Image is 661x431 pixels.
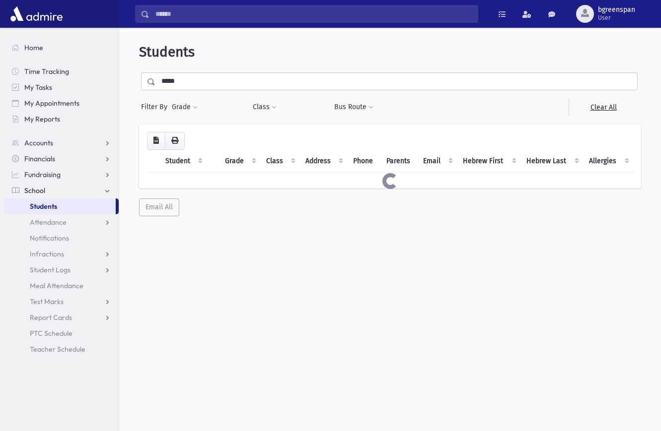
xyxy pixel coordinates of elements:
a: Clear All [569,98,638,116]
th: Phone [347,150,380,173]
th: Student [159,150,207,173]
span: Test Marks [30,297,64,306]
span: Students [30,202,57,211]
span: My Reports [24,115,60,123]
a: My Tasks [4,79,119,95]
a: Students [4,198,116,214]
th: Allergies [583,150,633,173]
span: Home [24,43,43,52]
input: Search [149,5,478,23]
button: Class [252,98,277,116]
th: Email [417,150,457,173]
span: Attendance [30,218,67,227]
span: Fundraising [24,170,61,179]
a: Notifications [4,230,119,246]
span: Financials [24,154,55,163]
a: Meal Attendance [4,278,119,294]
a: Fundraising [4,167,119,183]
a: Accounts [4,135,119,151]
th: Grade [219,150,260,173]
span: Infractions [30,249,64,258]
a: Test Marks [4,294,119,309]
a: School [4,183,119,198]
a: Infractions [4,246,119,262]
span: bgreenspan [598,6,635,14]
th: Parents [380,150,418,173]
span: Students [139,44,195,60]
a: Home [4,40,119,56]
a: My Reports [4,111,119,127]
a: PTC Schedule [4,325,119,341]
span: Filter By [141,102,171,112]
button: Email All [139,198,179,216]
span: User [598,14,635,22]
span: My Tasks [24,83,52,92]
button: Print [165,132,185,150]
th: Hebrew First [457,150,520,173]
span: Meal Attendance [30,281,83,290]
button: Grade [171,98,198,116]
a: Time Tracking [4,63,119,79]
button: CSV [147,132,165,150]
span: Student Logs [30,265,71,274]
a: Teacher Schedule [4,341,119,357]
span: Notifications [30,234,69,243]
th: Address [299,150,347,173]
span: School [24,186,45,195]
img: AdmirePro [8,4,65,24]
th: Class [260,150,299,173]
span: Report Cards [30,313,72,322]
span: Accounts [24,138,53,147]
span: Time Tracking [24,67,69,76]
a: Student Logs [4,262,119,278]
a: My Appointments [4,95,119,111]
span: PTC Schedule [30,329,73,338]
span: My Appointments [24,99,79,108]
a: Report Cards [4,309,119,325]
a: Attendance [4,214,119,230]
span: Teacher Schedule [30,345,85,354]
button: Bus Route [334,98,374,116]
a: Financials [4,151,119,167]
th: Hebrew Last [520,150,584,173]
